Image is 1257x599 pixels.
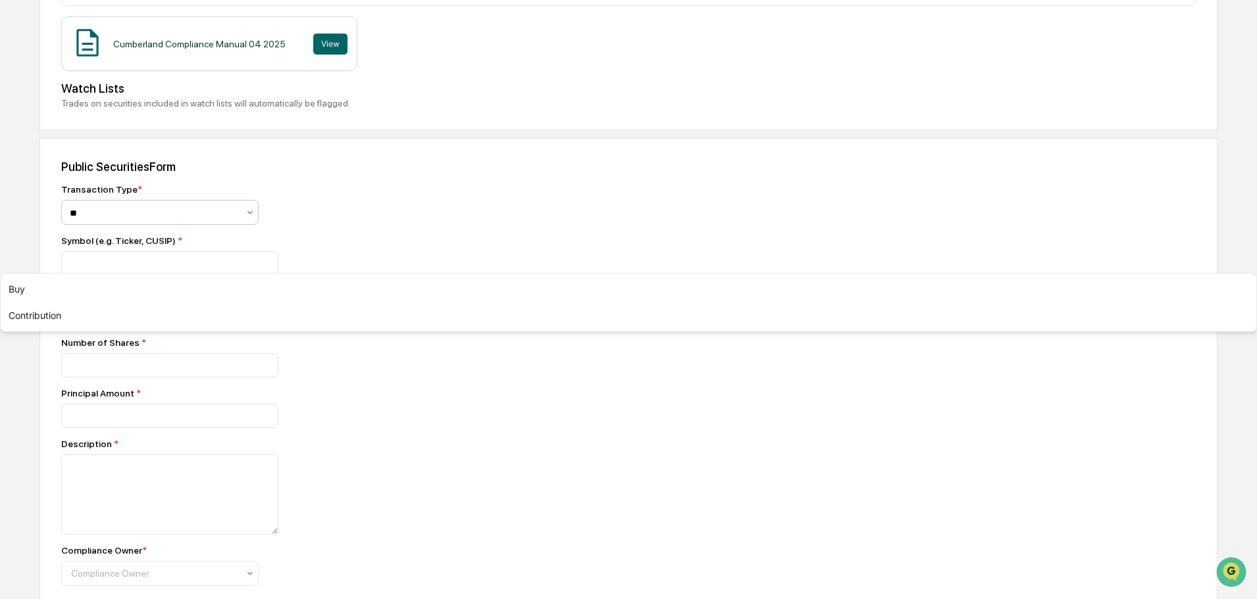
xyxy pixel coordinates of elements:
[34,60,217,74] input: Clear
[8,185,88,209] a: 🔎Data Lookup
[109,166,163,179] span: Attestations
[61,545,147,556] div: Compliance Owner
[61,388,522,398] div: Principal Amount
[131,223,159,233] span: Pylon
[113,39,286,49] div: Cumberland Compliance Manual 04 2025
[224,105,240,120] button: Start new chat
[90,160,168,184] a: 🗄️Attestations
[93,222,159,233] a: Powered byPylon
[26,191,83,204] span: Data Lookup
[8,160,90,184] a: 🖐️Preclearance
[95,167,106,178] div: 🗄️
[45,114,167,124] div: We're available if you need us!
[1,276,1256,302] div: Buy
[13,28,240,49] p: How can we help?
[13,192,24,203] div: 🔎
[61,235,522,246] div: Symbol (e.g. Ticker, CUSIP)
[45,101,216,114] div: Start new chat
[26,166,85,179] span: Preclearance
[61,184,142,195] div: Transaction Type
[13,167,24,178] div: 🖐️
[1,302,1256,329] div: Contribution
[61,82,1196,95] div: Watch Lists
[61,337,522,348] div: Number of Shares
[71,26,104,59] img: Document Icon
[1215,556,1250,591] iframe: Open customer support
[61,98,1196,108] div: Trades on securities included in watch lists will automatically be flagged.
[313,34,347,55] button: View
[61,160,1196,174] div: Public Securities Form
[61,439,522,449] div: Description
[13,101,37,124] img: 1746055101610-c473b297-6a78-478c-a979-82029cc54cd1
